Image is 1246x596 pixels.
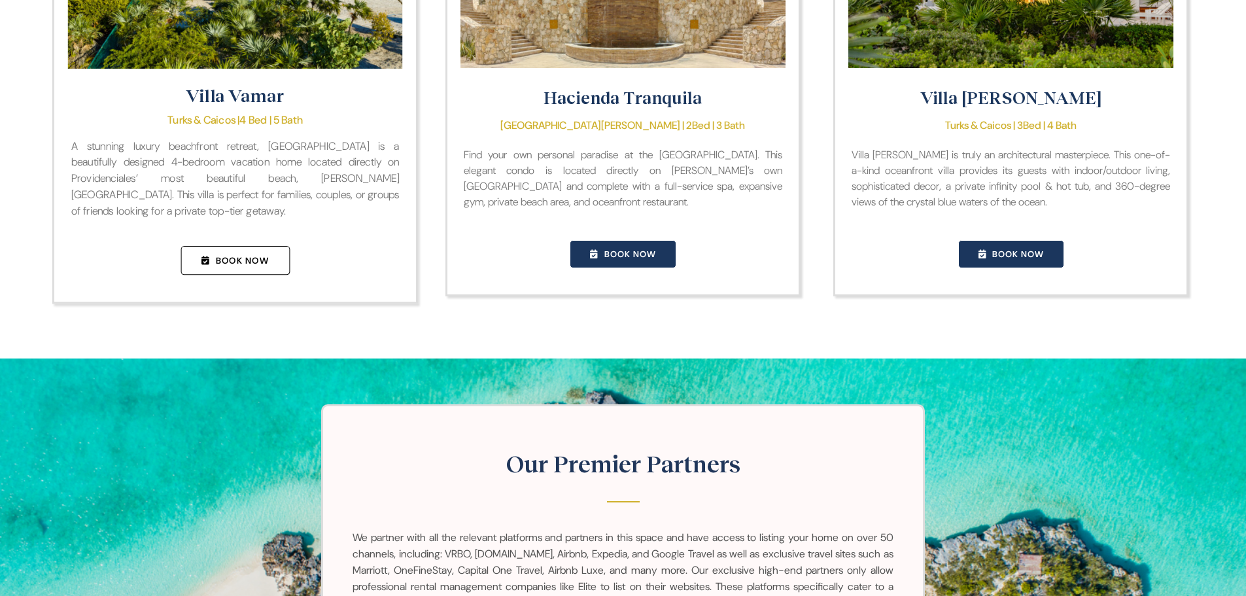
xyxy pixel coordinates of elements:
[239,113,303,127] span: 4 Bed | 5 Bath
[353,446,893,481] p: Our Premier Partners
[500,118,692,132] span: [GEOGRAPHIC_DATA][PERSON_NAME] | 2
[464,148,782,209] span: Find your own personal paradise at the [GEOGRAPHIC_DATA]. This elegant condo is located directly ...
[460,85,786,111] p: Hacienda Tranquila
[71,139,399,218] span: A stunning luxury beachfront retreat, [GEOGRAPHIC_DATA] is a beautifully designed 4-bedroom vacat...
[992,249,1044,260] span: Book Now
[958,240,1064,268] a: Book Now
[570,240,676,268] a: Book Now
[852,148,1170,209] span: Villa [PERSON_NAME] is truly an architectural masterpiece. This one-of-a-kind oceanfront villa pr...
[848,85,1173,111] p: Villa [PERSON_NAME]
[167,113,239,127] span: Turks & Caicos |
[1023,118,1077,132] span: Bed | 4 Bath
[945,118,1023,132] span: Turks & Caicos | 3
[67,82,402,108] p: Villa Vamar
[181,245,290,274] a: Book Now
[692,118,745,132] span: Bed | 3 Bath
[604,249,656,260] span: Book Now
[215,254,268,266] span: Book Now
